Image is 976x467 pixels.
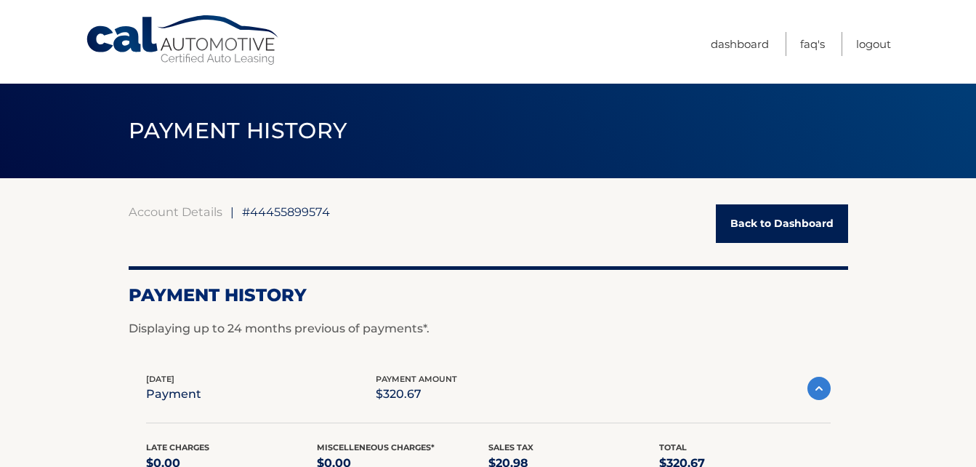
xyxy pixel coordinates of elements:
[376,374,457,384] span: payment amount
[807,377,831,400] img: accordion-active.svg
[856,32,891,56] a: Logout
[129,284,848,306] h2: Payment History
[129,320,848,338] p: Displaying up to 24 months previous of payments*.
[317,442,435,452] span: Miscelleneous Charges*
[146,374,174,384] span: [DATE]
[146,384,201,404] p: payment
[711,32,769,56] a: Dashboard
[659,442,687,452] span: Total
[85,15,281,66] a: Cal Automotive
[242,204,330,219] span: #44455899574
[146,442,209,452] span: Late Charges
[488,442,533,452] span: Sales Tax
[716,204,848,243] a: Back to Dashboard
[376,384,457,404] p: $320.67
[129,117,347,144] span: PAYMENT HISTORY
[800,32,825,56] a: FAQ's
[129,204,222,219] a: Account Details
[230,204,234,219] span: |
